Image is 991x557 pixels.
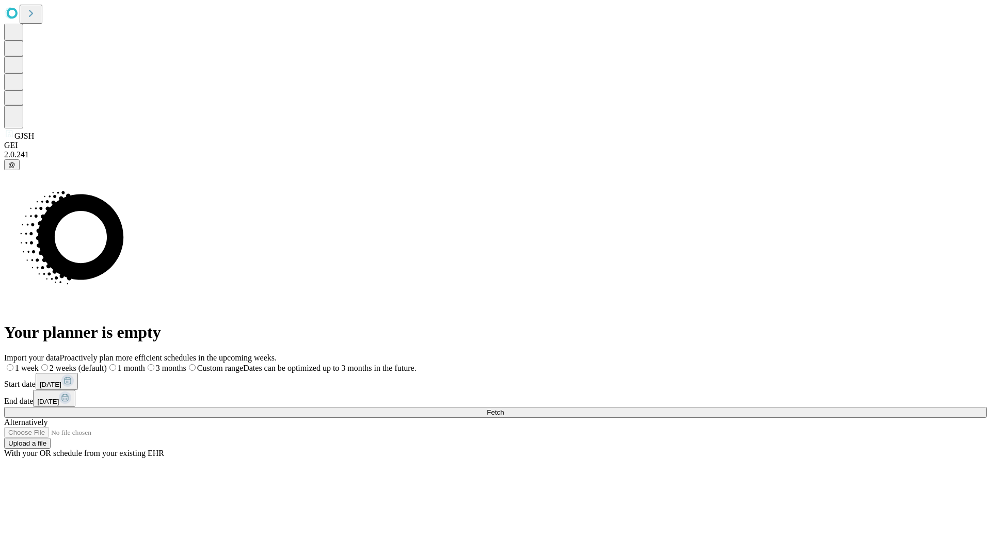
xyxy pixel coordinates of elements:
span: Import your data [4,353,60,362]
span: Proactively plan more efficient schedules in the upcoming weeks. [60,353,277,362]
input: 2 weeks (default) [41,364,48,371]
input: 1 week [7,364,13,371]
span: [DATE] [40,381,61,388]
div: Start date [4,373,987,390]
button: Upload a file [4,438,51,449]
span: 2 weeks (default) [50,364,107,372]
input: 1 month [109,364,116,371]
div: 2.0.241 [4,150,987,159]
button: [DATE] [33,390,75,407]
span: GJSH [14,132,34,140]
button: Fetch [4,407,987,418]
button: [DATE] [36,373,78,390]
div: End date [4,390,987,407]
div: GEI [4,141,987,150]
span: 1 week [15,364,39,372]
span: Custom range [197,364,243,372]
span: @ [8,161,15,169]
h1: Your planner is empty [4,323,987,342]
span: Fetch [487,408,504,416]
button: @ [4,159,20,170]
span: Dates can be optimized up to 3 months in the future. [243,364,416,372]
span: 3 months [156,364,186,372]
span: 1 month [118,364,145,372]
span: Alternatively [4,418,47,427]
span: With your OR schedule from your existing EHR [4,449,164,457]
span: [DATE] [37,398,59,405]
input: Custom rangeDates can be optimized up to 3 months in the future. [189,364,196,371]
input: 3 months [148,364,154,371]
